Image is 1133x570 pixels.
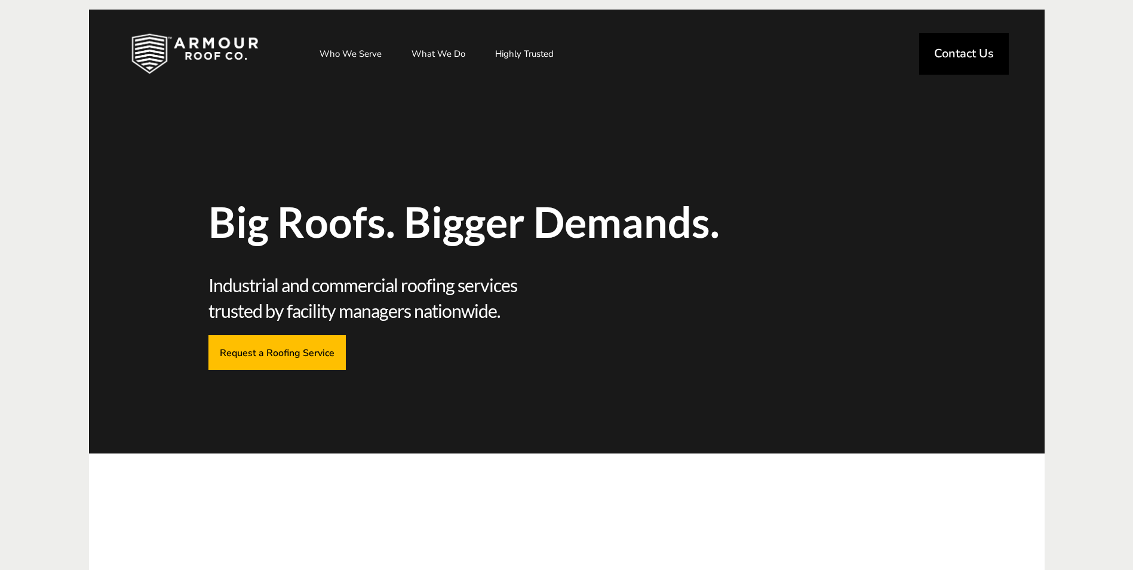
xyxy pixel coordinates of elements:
[208,201,740,243] span: Big Roofs. Bigger Demands.
[934,48,994,60] span: Contact Us
[919,33,1009,75] a: Contact Us
[483,39,566,69] a: Highly Trusted
[208,335,346,369] a: Request a Roofing Service
[220,347,334,358] span: Request a Roofing Service
[308,39,394,69] a: Who We Serve
[400,39,477,69] a: What We Do
[112,24,277,84] img: Industrial and Commercial Roofing Company | Armour Roof Co.
[208,272,563,323] span: Industrial and commercial roofing services trusted by facility managers nationwide.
